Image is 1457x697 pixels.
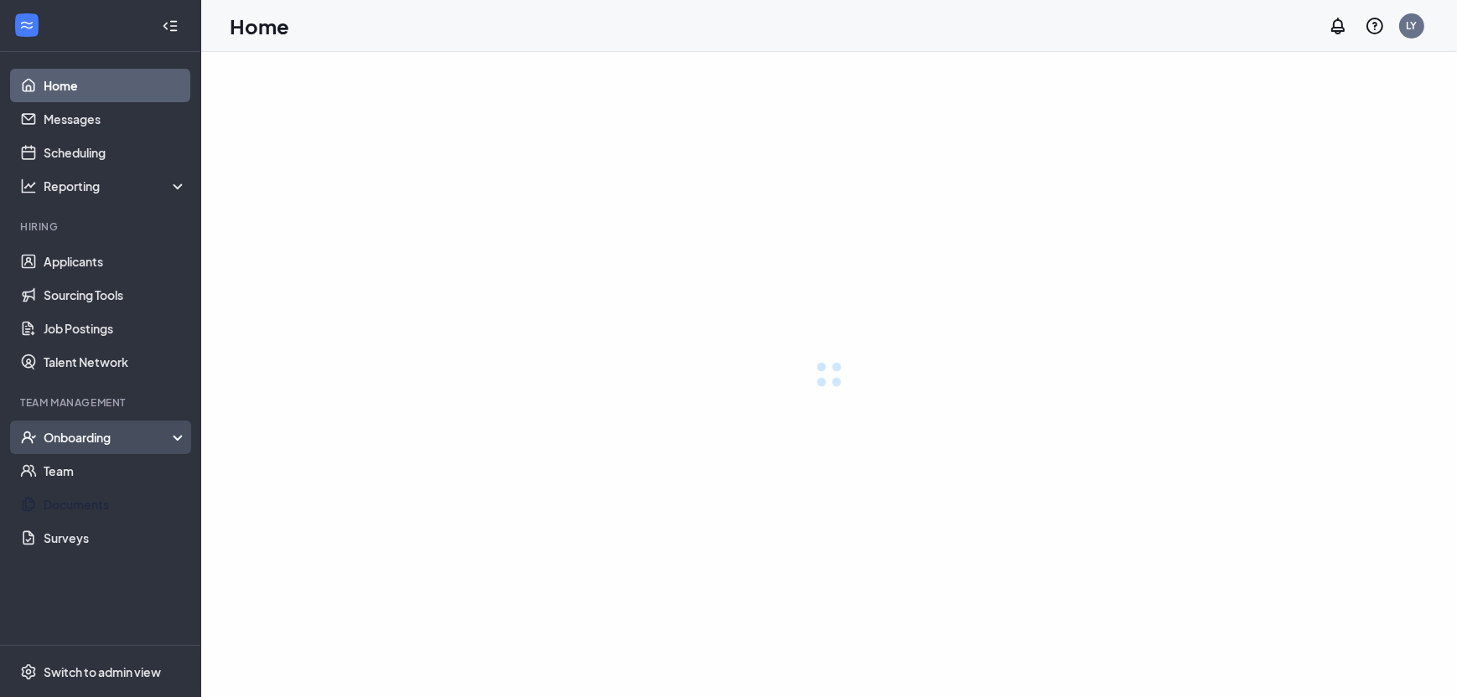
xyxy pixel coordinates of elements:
[162,18,179,34] svg: Collapse
[44,178,188,194] div: Reporting
[44,312,187,345] a: Job Postings
[1328,16,1348,36] svg: Notifications
[20,429,37,446] svg: UserCheck
[44,136,187,169] a: Scheduling
[44,521,187,555] a: Surveys
[20,395,184,410] div: Team Management
[44,454,187,488] a: Team
[44,69,187,102] a: Home
[1365,16,1385,36] svg: QuestionInfo
[44,488,187,521] a: Documents
[44,345,187,379] a: Talent Network
[44,663,161,680] div: Switch to admin view
[18,17,35,34] svg: WorkstreamLogo
[20,219,184,234] div: Hiring
[1407,18,1418,33] div: LY
[20,178,37,194] svg: Analysis
[44,429,188,446] div: Onboarding
[44,278,187,312] a: Sourcing Tools
[230,12,289,40] h1: Home
[44,245,187,278] a: Applicants
[44,102,187,136] a: Messages
[20,663,37,680] svg: Settings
